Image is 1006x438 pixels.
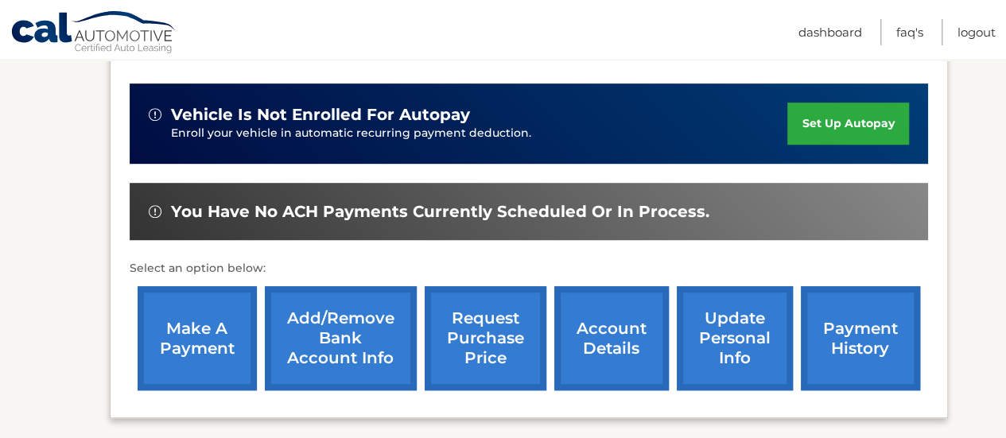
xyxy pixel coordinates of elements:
a: payment history [801,286,920,390]
span: vehicle is not enrolled for autopay [171,105,470,125]
p: Enroll your vehicle in automatic recurring payment deduction. [171,125,788,142]
a: Cal Automotive [10,10,177,56]
a: request purchase price [425,286,546,390]
a: Logout [957,19,996,45]
a: set up autopay [787,103,908,145]
a: make a payment [138,286,257,390]
a: Add/Remove bank account info [265,286,417,390]
img: alert-white.svg [149,108,161,121]
span: You have no ACH payments currently scheduled or in process. [171,202,709,222]
a: update personal info [677,286,793,390]
p: Select an option below: [130,259,928,278]
a: FAQ's [896,19,923,45]
a: account details [554,286,669,390]
a: Dashboard [798,19,862,45]
img: alert-white.svg [149,205,161,218]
